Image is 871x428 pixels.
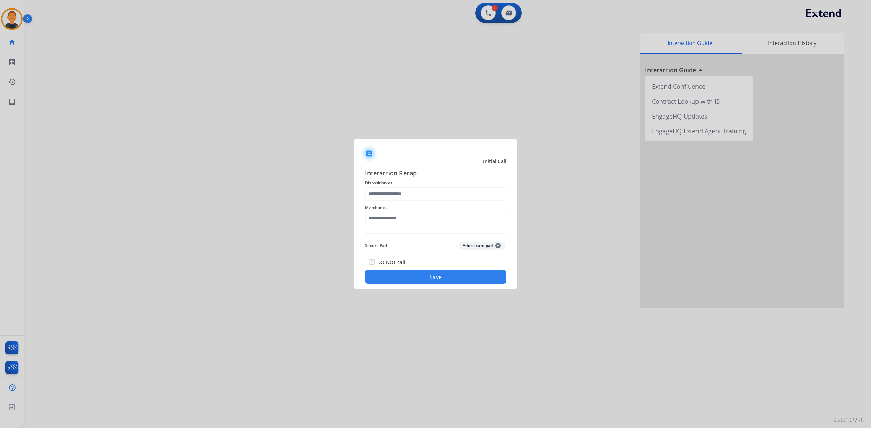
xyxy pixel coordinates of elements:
img: contactIcon [361,145,377,162]
span: Initial Call [483,158,506,165]
span: Disposition as [365,179,506,187]
span: + [495,243,501,248]
span: Interaction Recap [365,168,506,179]
span: Secure Pad [365,242,387,250]
p: 0.20.1027RC [833,416,864,424]
button: Add secure pad+ [459,242,505,250]
span: Merchants [365,203,506,212]
button: Save [365,270,506,284]
label: DO NOT call [377,259,405,266]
